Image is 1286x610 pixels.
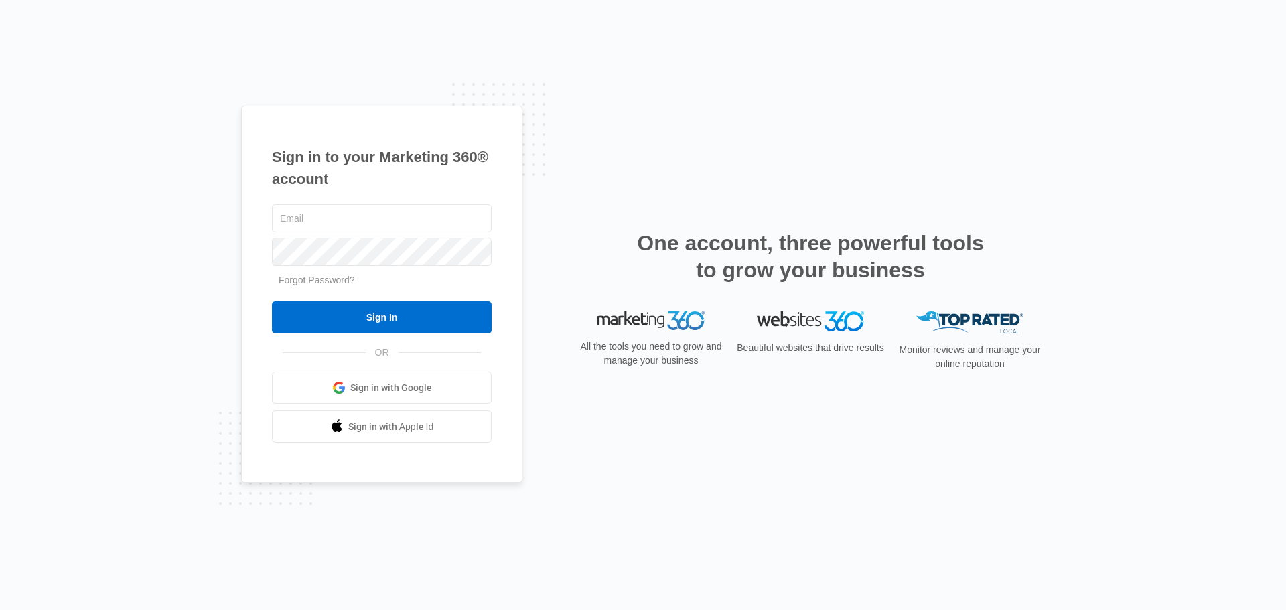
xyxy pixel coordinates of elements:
[272,146,492,190] h1: Sign in to your Marketing 360® account
[272,301,492,333] input: Sign In
[350,381,432,395] span: Sign in with Google
[272,204,492,232] input: Email
[279,275,355,285] a: Forgot Password?
[576,339,726,368] p: All the tools you need to grow and manage your business
[916,311,1023,333] img: Top Rated Local
[757,311,864,331] img: Websites 360
[272,410,492,443] a: Sign in with Apple Id
[597,311,705,330] img: Marketing 360
[272,372,492,404] a: Sign in with Google
[895,343,1045,371] p: Monitor reviews and manage your online reputation
[735,341,885,355] p: Beautiful websites that drive results
[366,346,399,360] span: OR
[348,420,434,434] span: Sign in with Apple Id
[633,230,988,283] h2: One account, three powerful tools to grow your business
